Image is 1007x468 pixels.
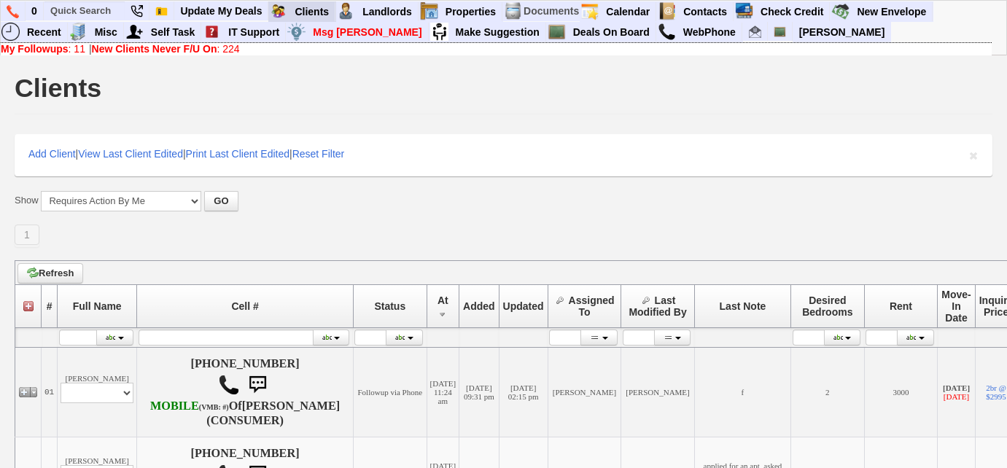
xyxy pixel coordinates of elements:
img: officebldg.png [69,23,88,41]
font: (VMB: #) [199,403,229,411]
h4: [PHONE_NUMBER] Of (CONSUMER) [140,357,350,427]
img: chalkboard.png [548,23,566,41]
td: [PERSON_NAME] [548,347,621,437]
span: Rent [890,300,912,312]
label: Show [15,194,39,207]
td: [DATE] 09:31 pm [459,347,499,437]
a: [PERSON_NAME] [793,23,890,42]
img: docs.png [504,2,522,20]
span: Move-In Date [941,289,971,324]
span: Last Modified By [629,295,686,318]
b: T-Mobile USA, Inc. [150,399,229,413]
img: sms.png [243,370,272,399]
img: recent.png [1,23,20,41]
img: contact.png [658,2,676,20]
a: Calendar [600,2,656,21]
td: 2 [791,347,865,437]
a: WebPhone [677,23,742,42]
td: [PERSON_NAME] [621,347,695,437]
img: properties.png [420,2,438,20]
th: # [42,284,58,327]
td: Documents [523,1,580,21]
a: 1 [15,225,39,245]
a: 2br @ $2995 [986,383,1006,401]
b: My Followups [1,43,69,55]
img: su2.jpg [430,23,448,41]
a: Check Credit [755,2,830,21]
a: IT Support [222,23,286,42]
a: View Last Client Edited [78,148,183,160]
span: Desired Bedrooms [802,295,852,318]
img: gmoney.png [831,2,849,20]
a: 0 [26,1,44,20]
div: | | | [15,134,992,176]
span: Status [374,300,405,312]
a: Landlords [357,2,419,21]
span: At [438,295,448,306]
div: | [1,43,992,55]
a: Clients [289,2,335,21]
img: call.png [658,23,676,41]
a: Update My Deals [174,1,268,20]
span: Cell # [231,300,258,312]
a: Misc [89,23,124,42]
font: MOBILE [150,399,199,413]
img: landlord.png [337,2,355,20]
a: My Followups: 11 [1,43,85,55]
font: [DATE] [944,392,969,401]
a: New Clients Never F/U On: 224 [92,43,240,55]
td: [DATE] 02:15 pm [499,347,548,437]
b: [PERSON_NAME] [242,399,341,413]
button: GO [204,191,238,211]
a: Properties [440,2,502,21]
span: Added [463,300,495,312]
td: 01 [42,347,58,437]
img: chalkboard.png [774,26,786,38]
h1: Clients [15,75,101,101]
a: Print Last Client Edited [186,148,289,160]
span: Assigned To [569,295,615,318]
a: Make Suggestion [450,23,546,42]
img: phone22.png [131,5,143,17]
a: Deals On Board [567,23,656,42]
td: f [694,347,790,437]
td: 3000 [864,347,938,437]
img: clients.png [269,2,287,20]
font: Msg [PERSON_NAME] [313,26,421,38]
span: Full Name [73,300,122,312]
b: [DATE] [943,383,970,392]
span: Last Note [720,300,766,312]
img: help2.png [203,23,221,41]
img: Renata@HomeSweetHomeProperties.com [749,26,761,38]
img: phone.png [7,5,19,18]
img: money.png [287,23,306,41]
a: Refresh [18,263,83,284]
img: Bookmark.png [155,5,168,17]
td: [DATE] 11:24 am [427,347,459,437]
a: Recent [21,23,68,42]
a: New Envelope [851,2,933,21]
a: Reset Filter [292,148,345,160]
img: call.png [218,374,240,396]
img: myadd.png [125,23,144,41]
td: [PERSON_NAME] [58,347,137,437]
input: Quick Search [44,1,125,20]
span: Updated [503,300,544,312]
img: creditreport.png [735,2,753,20]
a: Add Client [28,148,76,160]
a: Contacts [677,2,734,21]
td: Followup via Phone [353,347,427,437]
a: Msg [PERSON_NAME] [307,23,428,42]
img: appt_icon.png [580,2,599,20]
a: Self Task [145,23,201,42]
b: New Clients Never F/U On [92,43,217,55]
